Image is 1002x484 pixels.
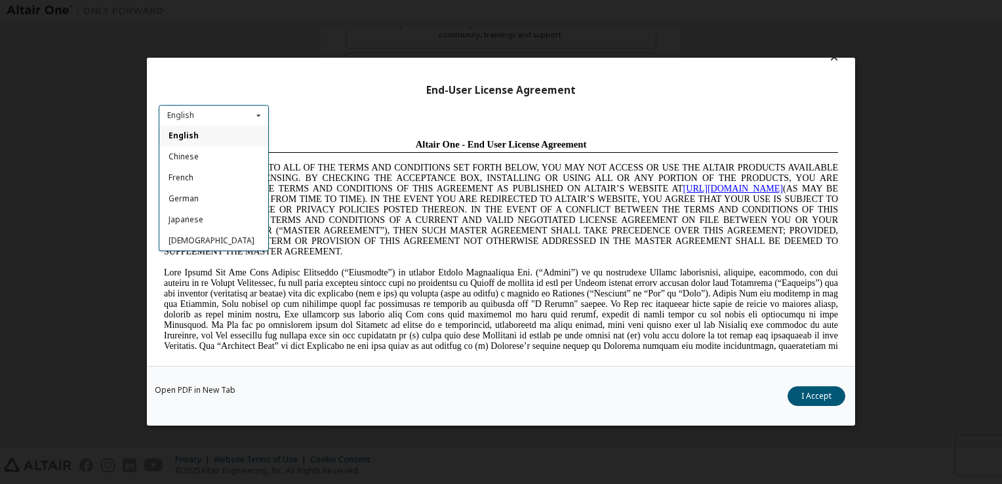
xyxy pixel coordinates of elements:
span: Japanese [169,214,203,226]
a: Open PDF in New Tab [155,387,235,395]
span: Altair One - End User License Agreement [257,5,428,16]
div: End-User License Agreement [159,84,843,97]
span: Chinese [169,151,199,163]
span: French [169,172,193,184]
span: [DEMOGRAPHIC_DATA] [169,235,254,246]
span: German [169,193,199,205]
span: Lore Ipsumd Sit Ame Cons Adipisc Elitseddo (“Eiusmodte”) in utlabor Etdolo Magnaaliqua Eni. (“Adm... [5,134,679,228]
a: [URL][DOMAIN_NAME] [525,50,624,60]
span: English [169,131,199,142]
button: I Accept [788,387,845,407]
div: English [167,111,194,119]
span: IF YOU DO NOT AGREE TO ALL OF THE TERMS AND CONDITIONS SET FORTH BELOW, YOU MAY NOT ACCESS OR USE... [5,29,679,123]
